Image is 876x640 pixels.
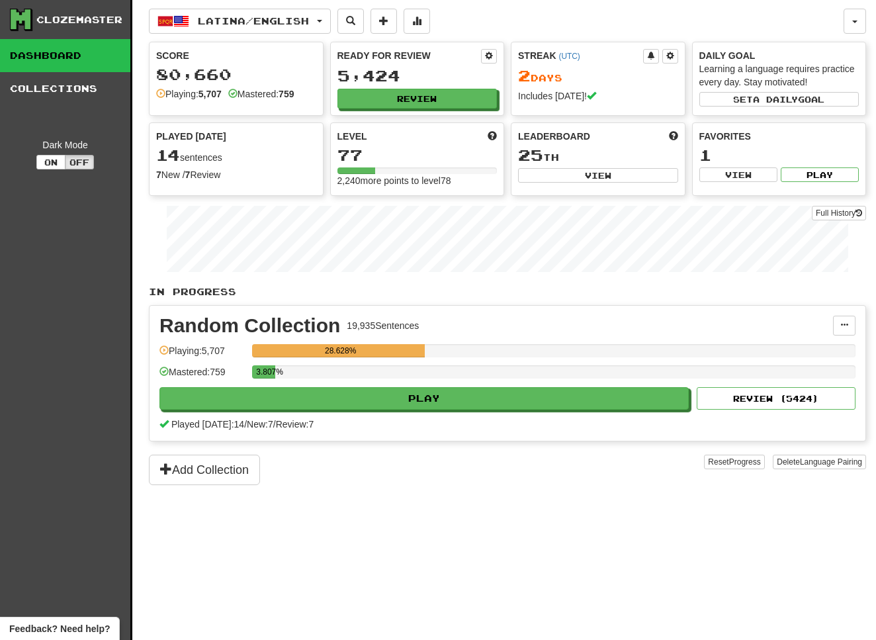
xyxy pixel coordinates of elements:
span: Latina / English [198,15,309,26]
span: / [244,419,247,430]
button: Seta dailygoal [699,92,859,107]
div: Score [156,49,316,62]
div: Random Collection [159,316,340,336]
button: Review (5424) [697,387,855,410]
span: Score more points to level up [488,130,497,143]
span: 25 [518,146,543,164]
span: Language Pairing [800,457,862,467]
a: Full History [812,206,866,220]
button: ResetProgress [704,455,764,469]
button: Latina/English [149,9,331,34]
button: Play [159,387,689,410]
span: Played [DATE] [156,130,226,143]
div: Clozemaster [36,13,122,26]
button: Add Collection [149,455,260,485]
p: In Progress [149,285,866,298]
strong: 5,707 [198,89,222,99]
strong: 7 [185,169,191,180]
div: 80,660 [156,66,316,83]
div: Playing: 5,707 [159,344,245,366]
button: Off [65,155,94,169]
button: View [518,168,678,183]
button: Play [781,167,859,182]
div: Favorites [699,130,859,143]
span: 14 [156,146,180,164]
button: View [699,167,777,182]
button: More stats [404,9,430,34]
span: Leaderboard [518,130,590,143]
strong: 7 [156,169,161,180]
div: 28.628% [256,344,425,357]
div: 2,240 more points to level 78 [337,174,498,187]
div: Streak [518,49,643,62]
span: Played [DATE]: 14 [171,419,244,430]
span: 2 [518,66,531,85]
a: (UTC) [558,52,580,61]
div: Learning a language requires practice every day. Stay motivated! [699,62,859,89]
span: Level [337,130,367,143]
div: Mastered: [228,87,294,101]
div: th [518,147,678,164]
span: This week in points, UTC [669,130,678,143]
div: New / Review [156,168,316,181]
span: New: 7 [247,419,273,430]
div: 77 [337,147,498,163]
button: Search sentences [337,9,364,34]
button: On [36,155,66,169]
button: Review [337,89,498,109]
button: DeleteLanguage Pairing [773,455,866,469]
div: 5,424 [337,68,498,84]
div: Day s [518,68,678,85]
div: Daily Goal [699,49,859,62]
span: / [273,419,276,430]
span: Review: 7 [276,419,314,430]
div: sentences [156,147,316,164]
div: Playing: [156,87,222,101]
div: Dark Mode [10,138,120,152]
span: a daily [753,95,798,104]
div: Includes [DATE]! [518,89,678,103]
div: Mastered: 759 [159,365,245,387]
span: Progress [729,457,761,467]
div: 1 [699,147,859,163]
span: Open feedback widget [9,622,110,635]
div: 3.807% [256,365,275,379]
strong: 759 [279,89,294,99]
div: 19,935 Sentences [347,319,419,332]
button: Add sentence to collection [371,9,397,34]
div: Ready for Review [337,49,482,62]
